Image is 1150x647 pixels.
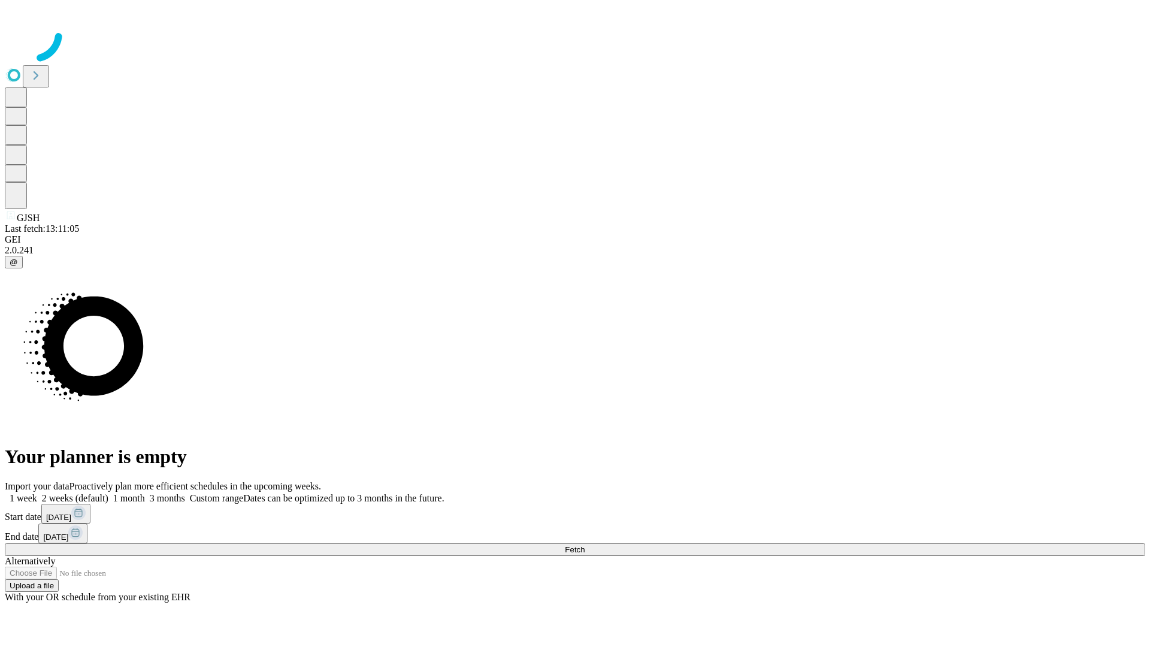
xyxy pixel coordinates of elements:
[5,234,1145,245] div: GEI
[46,513,71,522] span: [DATE]
[150,493,185,503] span: 3 months
[10,493,37,503] span: 1 week
[42,493,108,503] span: 2 weeks (default)
[5,524,1145,543] div: End date
[17,213,40,223] span: GJSH
[5,556,55,566] span: Alternatively
[565,545,585,554] span: Fetch
[5,579,59,592] button: Upload a file
[38,524,87,543] button: [DATE]
[41,504,90,524] button: [DATE]
[43,533,68,542] span: [DATE]
[5,223,79,234] span: Last fetch: 13:11:05
[113,493,145,503] span: 1 month
[190,493,243,503] span: Custom range
[5,543,1145,556] button: Fetch
[5,245,1145,256] div: 2.0.241
[5,592,190,602] span: With your OR schedule from your existing EHR
[243,493,444,503] span: Dates can be optimized up to 3 months in the future.
[5,256,23,268] button: @
[69,481,321,491] span: Proactively plan more efficient schedules in the upcoming weeks.
[10,258,18,267] span: @
[5,446,1145,468] h1: Your planner is empty
[5,481,69,491] span: Import your data
[5,504,1145,524] div: Start date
